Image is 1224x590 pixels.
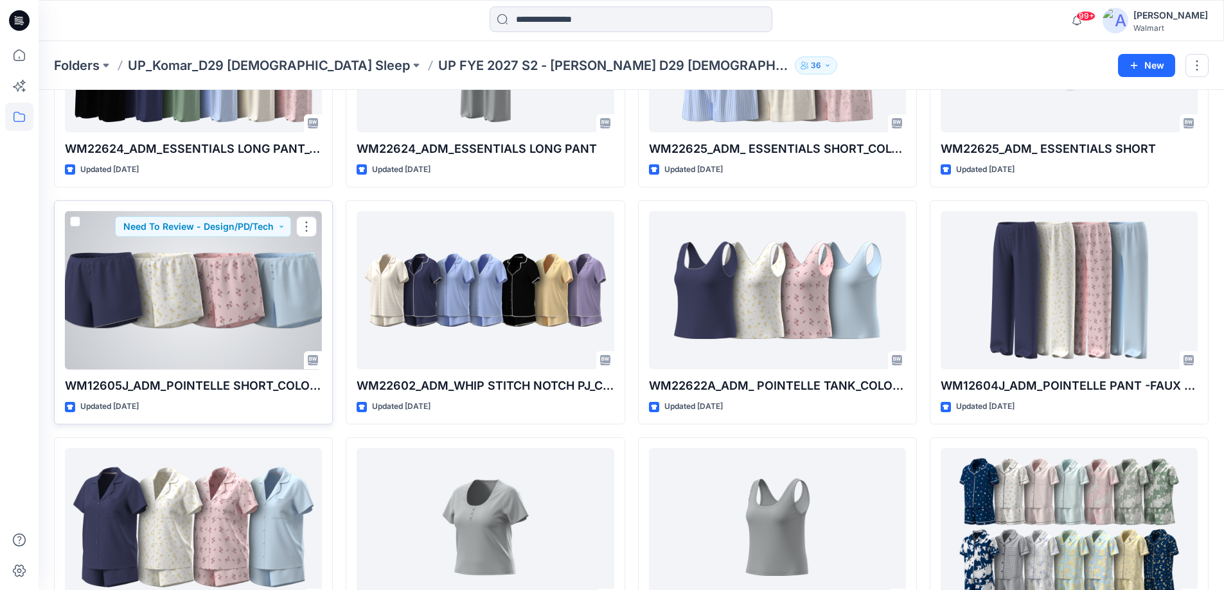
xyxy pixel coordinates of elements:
div: Walmart [1133,23,1208,33]
p: Updated [DATE] [956,163,1015,177]
p: WM22625_ADM_ ESSENTIALS SHORT [941,140,1198,158]
p: Updated [DATE] [372,400,430,413]
p: WM22624_ADM_ESSENTIALS LONG PANT [357,140,614,158]
p: WM12605J_ADM_POINTELLE SHORT_COLORWAY [65,377,322,395]
p: WM22602_ADM_WHIP STITCH NOTCH PJ_COLORWAY [357,377,614,395]
p: WM12604J_ADM_POINTELLE PANT -FAUX FLY & BUTTONS + PICOT_COLORWAY [941,377,1198,395]
div: [PERSON_NAME] [1133,8,1208,23]
p: Updated [DATE] [80,163,139,177]
a: WM22602_ADM_WHIP STITCH NOTCH PJ_COLORWAY [357,211,614,370]
p: Updated [DATE] [956,400,1015,413]
button: New [1118,54,1175,77]
p: WM22624_ADM_ESSENTIALS LONG PANT_COLORWAY [65,140,322,158]
p: UP FYE 2027 S2 - [PERSON_NAME] D29 [DEMOGRAPHIC_DATA] Sleepwear [438,56,790,74]
p: 36 [811,58,821,73]
p: Updated [DATE] [80,400,139,413]
button: 36 [795,56,837,74]
p: WM22625_ADM_ ESSENTIALS SHORT_COLORWAY [649,140,906,158]
span: 99+ [1076,11,1095,21]
p: Updated [DATE] [664,163,723,177]
p: Updated [DATE] [664,400,723,413]
a: WM22622A_ADM_ POINTELLE TANK_COLORWAY [649,211,906,370]
a: Folders [54,56,100,74]
img: avatar [1103,8,1128,33]
p: Updated [DATE] [372,163,430,177]
p: WM22622A_ADM_ POINTELLE TANK_COLORWAY [649,377,906,395]
a: UP_Komar_D29 [DEMOGRAPHIC_DATA] Sleep [128,56,410,74]
a: WM12604J_ADM_POINTELLE PANT -FAUX FLY & BUTTONS + PICOT_COLORWAY [941,211,1198,370]
a: WM12605J_ADM_POINTELLE SHORT_COLORWAY [65,211,322,370]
